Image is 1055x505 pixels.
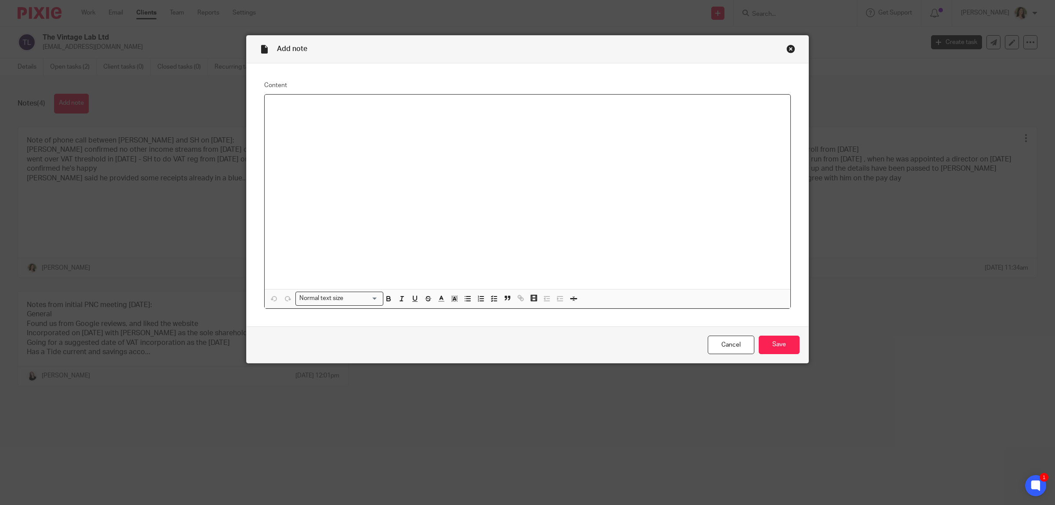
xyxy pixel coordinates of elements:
input: Save [759,336,800,355]
div: Search for option [295,292,383,305]
span: Add note [277,45,307,52]
input: Search for option [346,294,378,303]
label: Content [264,81,791,90]
span: Normal text size [298,294,346,303]
div: Close this dialog window [786,44,795,53]
a: Cancel [708,336,754,355]
div: 1 [1040,473,1048,482]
